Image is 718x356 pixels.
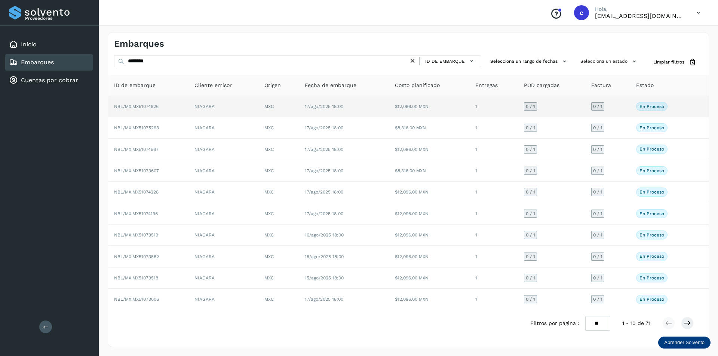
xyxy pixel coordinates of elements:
[258,117,299,139] td: MXC
[593,276,602,280] span: 0 / 1
[305,232,344,238] span: 16/ago/2025 18:00
[389,267,469,289] td: $12,096.00 MXN
[258,225,299,246] td: MXC
[577,55,641,68] button: Selecciona un estado
[258,267,299,289] td: MXC
[593,147,602,152] span: 0 / 1
[258,289,299,310] td: MXC
[469,203,518,225] td: 1
[639,211,664,216] p: En proceso
[188,139,258,160] td: NIAGARA
[526,233,535,237] span: 0 / 1
[526,168,535,173] span: 0 / 1
[639,125,664,130] p: En proceso
[591,81,611,89] span: Factura
[526,104,535,109] span: 0 / 1
[114,232,158,238] span: NBL/MX.MX51073519
[114,275,158,281] span: NBL/MX.MX51073518
[264,81,281,89] span: Origen
[114,104,159,109] span: NBL/MX.MX51074926
[25,16,90,21] p: Proveedores
[469,117,518,139] td: 1
[114,297,159,302] span: NBL/MX.MX51073606
[425,58,465,65] span: ID de embarque
[21,41,37,48] a: Inicio
[305,147,343,152] span: 17/ago/2025 18:00
[5,36,93,53] div: Inicio
[5,72,93,89] div: Cuentas por cobrar
[305,254,344,259] span: 15/ago/2025 18:00
[524,81,559,89] span: POD cargadas
[469,182,518,203] td: 1
[487,55,571,68] button: Selecciona un rango de fechas
[526,211,535,216] span: 0 / 1
[188,160,258,182] td: NIAGARA
[395,81,440,89] span: Costo planificado
[593,104,602,109] span: 0 / 1
[389,182,469,203] td: $12,096.00 MXN
[389,203,469,225] td: $12,096.00 MXN
[423,56,478,66] button: ID de embarque
[188,267,258,289] td: NIAGARA
[593,233,602,237] span: 0 / 1
[114,147,159,152] span: NBL/MX.MX51074567
[639,275,664,281] p: En proceso
[258,182,299,203] td: MXC
[305,297,343,302] span: 17/ago/2025 18:00
[258,160,299,182] td: MXC
[114,168,159,173] span: NBL/MX.MX51073607
[526,276,535,280] span: 0 / 1
[258,139,299,160] td: MXC
[389,96,469,117] td: $12,096.00 MXN
[21,59,54,66] a: Embarques
[639,104,664,109] p: En proceso
[526,126,535,130] span: 0 / 1
[114,125,159,130] span: NBL/MX.MX51075293
[305,189,343,195] span: 17/ago/2025 18:00
[526,190,535,194] span: 0 / 1
[389,117,469,139] td: $8,316.00 MXN
[469,289,518,310] td: 1
[526,297,535,301] span: 0 / 1
[305,211,343,216] span: 17/ago/2025 18:00
[389,160,469,182] td: $8,316.00 MXN
[639,146,664,152] p: En proceso
[593,168,602,173] span: 0 / 1
[114,81,156,89] span: ID de embarque
[305,125,343,130] span: 17/ago/2025 18:00
[593,297,602,301] span: 0 / 1
[526,254,535,259] span: 0 / 1
[258,96,299,117] td: MXC
[593,211,602,216] span: 0 / 1
[595,6,685,12] p: Hola,
[305,104,343,109] span: 17/ago/2025 18:00
[530,319,579,327] span: Filtros por página :
[114,211,158,216] span: NBL/MX.MX51074196
[5,54,93,71] div: Embarques
[639,297,664,302] p: En proceso
[469,96,518,117] td: 1
[114,254,159,259] span: NBL/MX.MX51073582
[664,340,705,346] p: Aprender Solvento
[593,126,602,130] span: 0 / 1
[305,81,356,89] span: Fecha de embarque
[188,225,258,246] td: NIAGARA
[389,246,469,267] td: $12,096.00 MXN
[526,147,535,152] span: 0 / 1
[114,38,164,49] h4: Embarques
[114,189,159,195] span: NBL/MX.MX51074228
[475,81,498,89] span: Entregas
[658,337,711,349] div: Aprender Solvento
[639,168,664,173] p: En proceso
[188,182,258,203] td: NIAGARA
[622,319,650,327] span: 1 - 10 de 71
[593,254,602,259] span: 0 / 1
[639,189,664,195] p: En proceso
[389,225,469,246] td: $12,096.00 MXN
[188,203,258,225] td: NIAGARA
[469,160,518,182] td: 1
[469,267,518,289] td: 1
[188,117,258,139] td: NIAGARA
[636,81,654,89] span: Estado
[595,12,685,19] p: carlosvazqueztgc@gmail.com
